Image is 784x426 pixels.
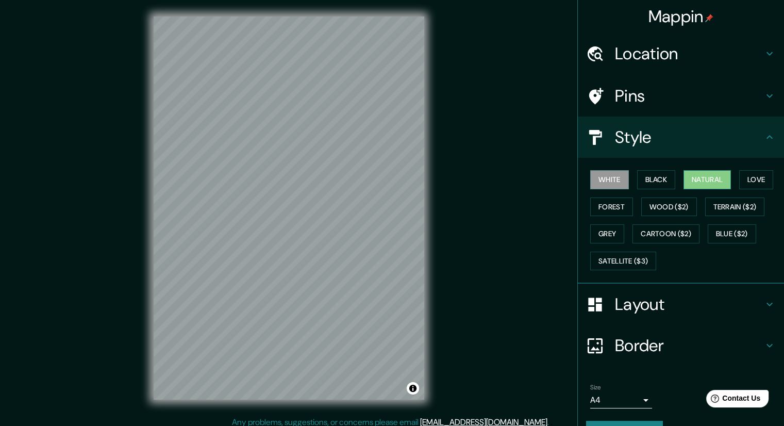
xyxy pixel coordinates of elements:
[615,86,763,106] h4: Pins
[590,252,656,271] button: Satellite ($3)
[615,294,763,315] h4: Layout
[590,198,633,217] button: Forest
[578,284,784,325] div: Layout
[615,335,763,356] h4: Border
[578,325,784,366] div: Border
[615,43,763,64] h4: Location
[708,224,756,243] button: Blue ($2)
[590,383,601,392] label: Size
[590,170,629,189] button: White
[705,198,765,217] button: Terrain ($2)
[637,170,676,189] button: Black
[590,392,652,408] div: A4
[683,170,731,189] button: Natural
[578,75,784,117] div: Pins
[590,224,624,243] button: Grey
[578,117,784,158] div: Style
[641,198,697,217] button: Wood ($2)
[154,17,424,400] canvas: Map
[705,14,713,22] img: pin-icon.png
[692,386,773,415] iframe: Help widget launcher
[632,224,699,243] button: Cartoon ($2)
[615,127,763,148] h4: Style
[739,170,773,189] button: Love
[648,6,714,27] h4: Mappin
[407,382,419,395] button: Toggle attribution
[578,33,784,74] div: Location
